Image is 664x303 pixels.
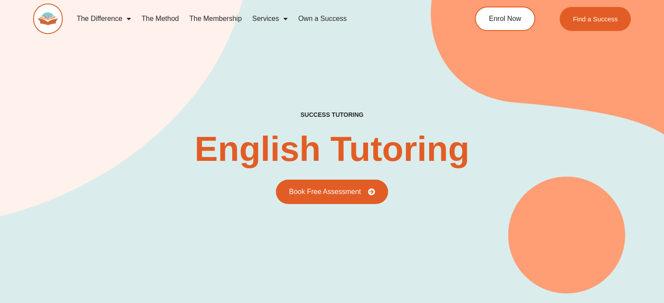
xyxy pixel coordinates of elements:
[560,7,631,31] a: Find a Success
[475,7,535,31] a: Enrol Now
[293,9,352,29] a: Own a Success
[276,180,388,204] a: Book Free Assessment
[184,9,247,29] a: The Membership
[72,9,137,29] a: The Difference
[136,9,184,29] a: The Method
[72,9,441,29] nav: Menu
[489,15,521,22] span: Enrol Now
[247,9,293,29] a: Services
[573,16,618,22] span: Find a Success
[300,111,363,119] h2: success tutoring
[195,132,470,167] h2: English Tutoring
[289,188,361,195] span: Book Free Assessment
